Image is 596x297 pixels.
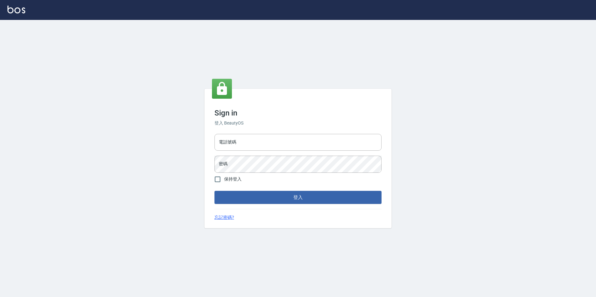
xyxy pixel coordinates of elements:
img: Logo [7,6,25,13]
h3: Sign in [214,109,382,117]
button: 登入 [214,191,382,204]
a: 忘記密碼? [214,214,234,221]
span: 保持登入 [224,176,242,182]
h6: 登入 BeautyOS [214,120,382,126]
